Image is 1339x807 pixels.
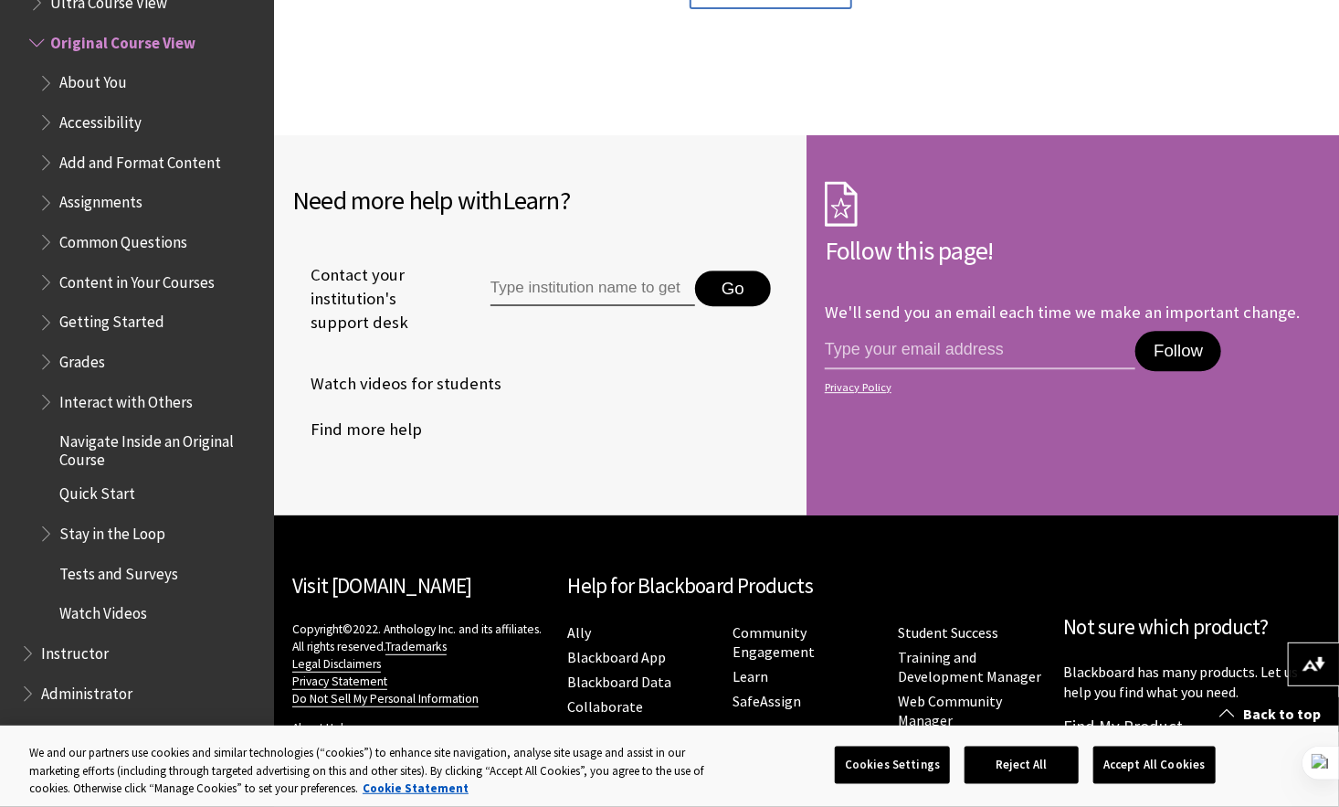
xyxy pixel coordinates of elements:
[899,648,1042,686] a: Training and Development Manager
[292,674,387,690] a: Privacy Statement
[490,271,695,307] input: Type institution name to get support
[59,479,135,504] span: Quick Start
[1135,331,1221,371] button: Follow
[825,231,1321,270] h2: Follow this page!
[385,639,447,655] a: Trademarks
[59,68,127,92] span: About You
[568,570,1046,602] h2: Help for Blackboard Products
[59,107,142,132] span: Accessibility
[59,426,261,469] span: Navigate Inside an Original Course
[695,271,771,307] button: Go
[1064,611,1322,643] h2: Not sure which product?
[41,718,226,743] span: Enable the Ultra Experience
[292,416,422,443] a: Find more help
[59,387,193,411] span: Interact with Others
[502,184,560,217] span: Learn
[292,572,472,599] a: Visit [DOMAIN_NAME]
[59,558,178,583] span: Tests and Surveys
[1206,697,1339,731] a: Back to top
[292,263,448,335] span: Contact your institution's support desk
[733,623,816,662] a: Community Engagement
[292,621,550,707] p: Copyright©2022. Anthology Inc. and its affiliates. All rights reserved.
[825,302,1300,323] p: We'll send you an email each time we make an important change.
[363,780,469,796] a: More information about your privacy, opens in a new tab
[292,370,501,398] a: Watch videos for students
[292,720,351,737] a: About Help
[825,181,858,227] img: Subscription Icon
[59,518,165,543] span: Stay in the Loop
[568,673,672,692] a: Blackboard Data
[29,744,736,798] div: We and our partners use cookies and similar technologies (“cookies”) to enhance site navigation, ...
[41,638,109,663] span: Instructor
[899,623,999,642] a: Student Success
[899,692,1003,730] a: Web Community Manager
[59,267,215,292] span: Content in Your Courses
[59,599,147,623] span: Watch Videos
[59,187,142,212] span: Assignments
[292,181,788,219] h2: Need more help with ?
[59,307,164,332] span: Getting Started
[965,746,1079,784] button: Reject All
[1093,746,1215,784] button: Accept All Cookies
[50,27,195,52] span: Original Course View
[825,331,1135,369] input: email address
[59,227,187,251] span: Common Questions
[59,346,105,371] span: Grades
[568,623,592,642] a: Ally
[733,692,802,711] a: SafeAssign
[733,667,769,686] a: Learn
[825,381,1315,394] a: Privacy Policy
[59,147,221,172] span: Add and Format Content
[1064,662,1322,703] p: Blackboard has many products. Let us help you find what you need.
[1290,745,1330,785] button: Close
[41,678,132,703] span: Administrator
[568,648,667,667] a: Blackboard App
[292,656,381,673] a: Legal Disclaimers
[568,697,644,717] a: Collaborate
[835,746,950,784] button: Cookies Settings
[1064,716,1184,737] a: Find My Product
[292,691,479,707] a: Do Not Sell My Personal Information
